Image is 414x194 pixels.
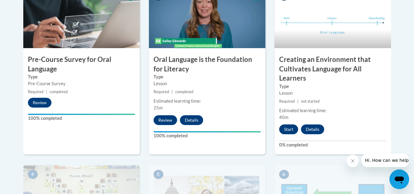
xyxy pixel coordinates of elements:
button: Review [28,98,51,108]
label: 100% completed [28,115,135,122]
span: Required [279,99,295,104]
div: Your progress [28,114,135,115]
label: 100% completed [154,132,261,139]
label: Type [154,74,261,80]
label: Type [279,83,386,90]
div: Pre-Course Survey [28,80,135,87]
div: Your progress [154,131,261,132]
h3: Oral Language is the Foundation for Literacy [149,55,265,74]
span: Hi. How can we help? [4,4,50,9]
button: Review [154,115,177,125]
iframe: Message from company [361,154,409,167]
iframe: Close message [347,155,359,167]
span: 25m [154,105,163,110]
button: Details [301,124,324,134]
span: 4 [28,170,38,179]
span: | [297,99,298,104]
div: Estimated learning time: [154,98,261,105]
div: Lesson [154,80,261,87]
h3: Creating an Environment that Cultivates Language for All Learners [275,55,391,83]
span: 5 [154,170,163,179]
div: Estimated learning time: [279,107,386,114]
span: | [172,89,173,94]
span: completed [175,89,193,94]
iframe: Button to launch messaging window [389,169,409,189]
span: not started [301,99,320,104]
button: Details [180,115,203,125]
span: Required [154,89,169,94]
h3: Pre-Course Survey for Oral Language [23,55,140,74]
div: Lesson [279,90,386,97]
button: Start [279,124,298,134]
span: Required [28,89,44,94]
span: completed [50,89,68,94]
span: 40m [279,115,288,120]
span: 6 [279,170,289,179]
label: 0% completed [279,142,386,148]
span: | [46,89,47,94]
label: Type [28,74,135,80]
